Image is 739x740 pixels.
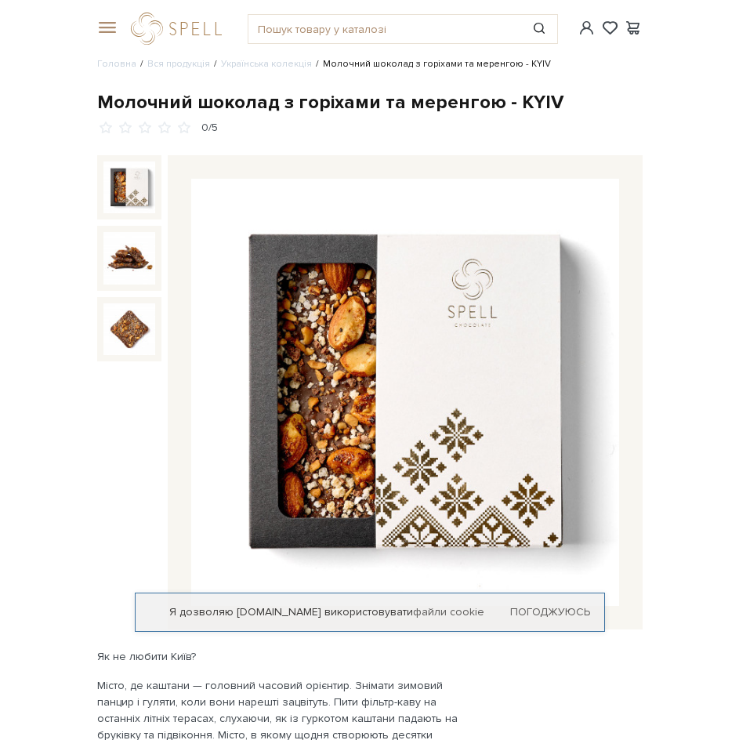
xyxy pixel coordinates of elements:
[97,90,643,114] div: Молочний шоколад з горіхами та меренгою - KYIV
[221,58,312,70] a: Українська колекція
[103,232,156,285] img: Молочний шоколад з горіхами та меренгою - KYIV
[103,161,156,214] img: Молочний шоколад з горіхами та меренгою - KYIV
[147,58,210,70] a: Вся продукція
[201,121,218,136] div: 0/5
[413,605,484,618] a: файли cookie
[136,605,604,619] div: Я дозволяю [DOMAIN_NAME] використовувати
[97,58,136,70] a: Головна
[510,605,590,619] a: Погоджуюсь
[248,15,521,43] input: Пошук товару у каталозі
[522,15,558,43] button: Пошук товару у каталозі
[97,648,465,665] p: Як не любити Київ?
[103,303,156,356] img: Молочний шоколад з горіхами та меренгою - KYIV
[312,57,551,71] li: Молочний шоколад з горіхами та меренгою - KYIV
[131,13,229,45] a: logo
[191,179,618,606] img: Молочний шоколад з горіхами та меренгою - KYIV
